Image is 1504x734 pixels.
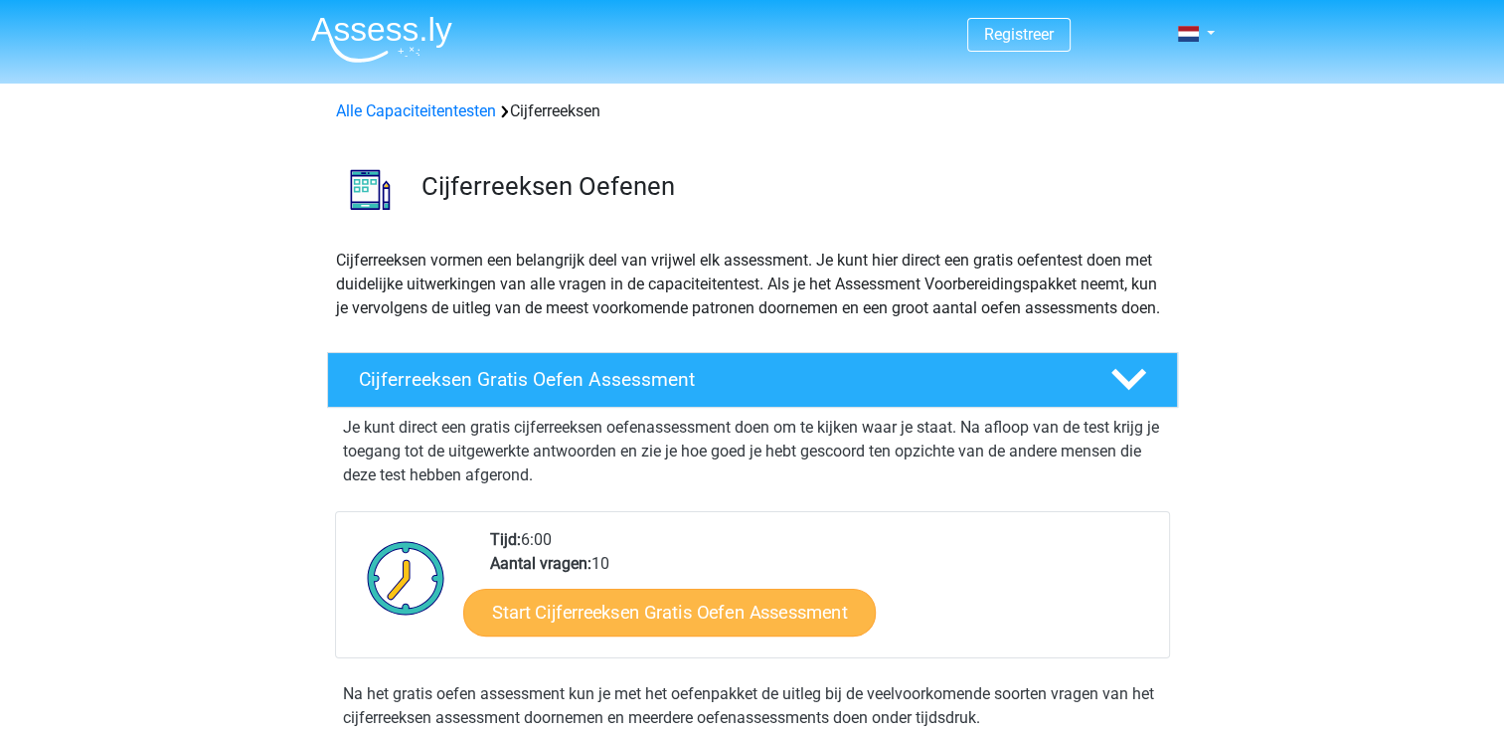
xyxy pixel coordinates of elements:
p: Cijferreeksen vormen een belangrijk deel van vrijwel elk assessment. Je kunt hier direct een grat... [336,249,1169,320]
img: cijferreeksen [328,147,413,232]
a: Alle Capaciteitentesten [336,101,496,120]
b: Tijd: [490,530,521,549]
div: 6:00 10 [475,528,1168,657]
img: Klok [356,528,456,628]
h3: Cijferreeksen Oefenen [421,171,1162,202]
p: Je kunt direct een gratis cijferreeksen oefenassessment doen om te kijken waar je staat. Na afloo... [343,416,1162,487]
a: Start Cijferreeksen Gratis Oefen Assessment [463,588,876,636]
b: Aantal vragen: [490,554,591,573]
div: Na het gratis oefen assessment kun je met het oefenpakket de uitleg bij de veelvoorkomende soorte... [335,682,1170,730]
a: Cijferreeksen Gratis Oefen Assessment [319,352,1186,408]
div: Cijferreeksen [328,99,1177,123]
h4: Cijferreeksen Gratis Oefen Assessment [359,368,1079,391]
a: Registreer [984,25,1054,44]
img: Assessly [311,16,452,63]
